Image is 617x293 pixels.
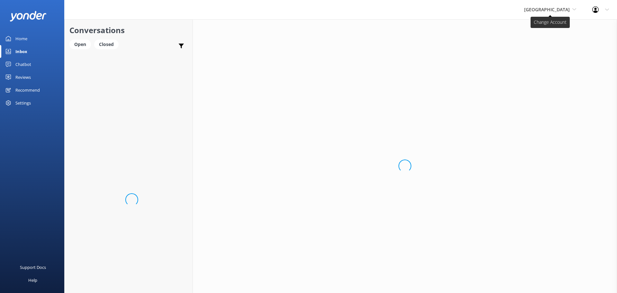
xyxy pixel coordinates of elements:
a: Open [69,41,94,48]
div: Recommend [15,84,40,96]
h2: Conversations [69,24,188,36]
div: Support Docs [20,261,46,274]
div: Chatbot [15,58,31,71]
div: Closed [94,40,119,49]
div: Open [69,40,91,49]
div: Reviews [15,71,31,84]
a: Closed [94,41,122,48]
img: yonder-white-logo.png [10,11,47,22]
div: Home [15,32,27,45]
div: Help [28,274,37,287]
div: Settings [15,96,31,109]
span: [GEOGRAPHIC_DATA] [524,6,570,13]
div: Inbox [15,45,27,58]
